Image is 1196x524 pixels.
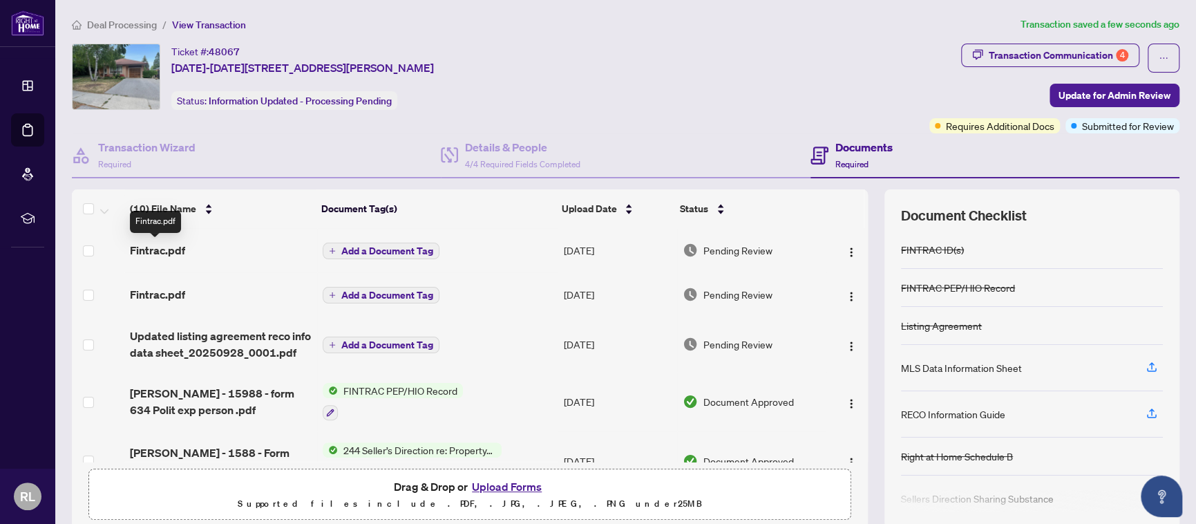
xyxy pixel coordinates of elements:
[989,44,1128,66] div: Transaction Communication
[961,44,1139,67] button: Transaction Communication4
[835,139,893,156] h4: Documents
[901,406,1005,422] div: RECO Information Guide
[840,239,862,261] button: Logo
[556,189,674,228] th: Upload Date
[323,242,439,260] button: Add a Document Tag
[341,290,433,300] span: Add a Document Tag
[316,189,556,228] th: Document Tag(s)
[558,317,676,372] td: [DATE]
[846,457,857,468] img: Logo
[323,336,439,354] button: Add a Document Tag
[683,453,698,469] img: Document Status
[130,385,312,418] span: [PERSON_NAME] - 15988 - form 634 Polit exp person .pdf
[703,453,794,469] span: Document Approved
[703,337,772,352] span: Pending Review
[89,469,851,521] span: Drag & Drop orUpload FormsSupported files include .PDF, .JPG, .JPEG, .PNG under25MB
[901,206,1027,225] span: Document Checklist
[97,496,842,512] p: Supported files include .PDF, .JPG, .JPEG, .PNG under 25 MB
[840,391,862,413] button: Logo
[683,394,698,409] img: Document Status
[1141,476,1182,517] button: Open asap
[558,228,676,272] td: [DATE]
[558,372,676,431] td: [DATE]
[1059,84,1170,106] span: Update for Admin Review
[901,242,964,257] div: FINTRAC ID(s)
[901,318,982,333] div: Listing Agreement
[1082,118,1174,133] span: Submitted for Review
[840,283,862,306] button: Logo
[130,242,185,259] span: Fintrac.pdf
[558,272,676,317] td: [DATE]
[901,280,1015,295] div: FINTRAC PEP/HIO Record
[323,442,502,480] button: Status Icon244 Seller’s Direction re: Property/Offers
[11,10,44,36] img: logo
[20,487,35,506] span: RL
[72,20,82,30] span: home
[329,247,336,254] span: plus
[98,139,196,156] h4: Transaction Wizard
[394,478,546,496] span: Drag & Drop or
[172,19,246,31] span: View Transaction
[680,201,708,216] span: Status
[338,383,463,398] span: FINTRAC PEP/HIO Record
[1159,53,1168,63] span: ellipsis
[846,291,857,302] img: Logo
[329,292,336,299] span: plus
[130,328,312,361] span: Updated listing agreement reco info data sheet_20250928_0001.pdf
[561,201,616,216] span: Upload Date
[901,360,1022,375] div: MLS Data Information Sheet
[329,341,336,348] span: plus
[946,118,1054,133] span: Requires Additional Docs
[171,91,397,110] div: Status:
[703,287,772,302] span: Pending Review
[846,341,857,352] img: Logo
[323,243,439,259] button: Add a Document Tag
[87,19,157,31] span: Deal Processing
[323,442,338,458] img: Status Icon
[558,431,676,491] td: [DATE]
[683,337,698,352] img: Document Status
[98,159,131,169] span: Required
[323,286,439,304] button: Add a Document Tag
[901,449,1013,464] div: Right at Home Schedule B
[465,139,580,156] h4: Details & People
[683,243,698,258] img: Document Status
[468,478,546,496] button: Upload Forms
[338,442,502,458] span: 244 Seller’s Direction re: Property/Offers
[209,95,392,107] span: Information Updated - Processing Pending
[703,243,772,258] span: Pending Review
[323,383,338,398] img: Status Icon
[130,201,196,216] span: (10) File Name
[846,398,857,409] img: Logo
[1116,49,1128,62] div: 4
[171,44,240,59] div: Ticket #:
[1021,17,1179,32] article: Transaction saved a few seconds ago
[465,159,580,169] span: 4/4 Required Fields Completed
[323,287,439,303] button: Add a Document Tag
[130,286,185,303] span: Fintrac.pdf
[846,247,857,258] img: Logo
[209,46,240,58] span: 48067
[674,189,823,228] th: Status
[323,337,439,353] button: Add a Document Tag
[835,159,868,169] span: Required
[124,189,316,228] th: (10) File Name
[341,340,433,350] span: Add a Document Tag
[130,445,312,478] span: [PERSON_NAME] - 1588 - Form 244 - Seller Directions re offers .pdf
[73,44,160,109] img: IMG-40757062_1.jpg
[840,450,862,472] button: Logo
[703,394,794,409] span: Document Approved
[341,246,433,256] span: Add a Document Tag
[1050,84,1179,107] button: Update for Admin Review
[162,17,167,32] li: /
[683,287,698,302] img: Document Status
[171,59,434,76] span: [DATE]-[DATE][STREET_ADDRESS][PERSON_NAME]
[130,211,181,233] div: Fintrac.pdf
[323,383,463,420] button: Status IconFINTRAC PEP/HIO Record
[840,333,862,355] button: Logo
